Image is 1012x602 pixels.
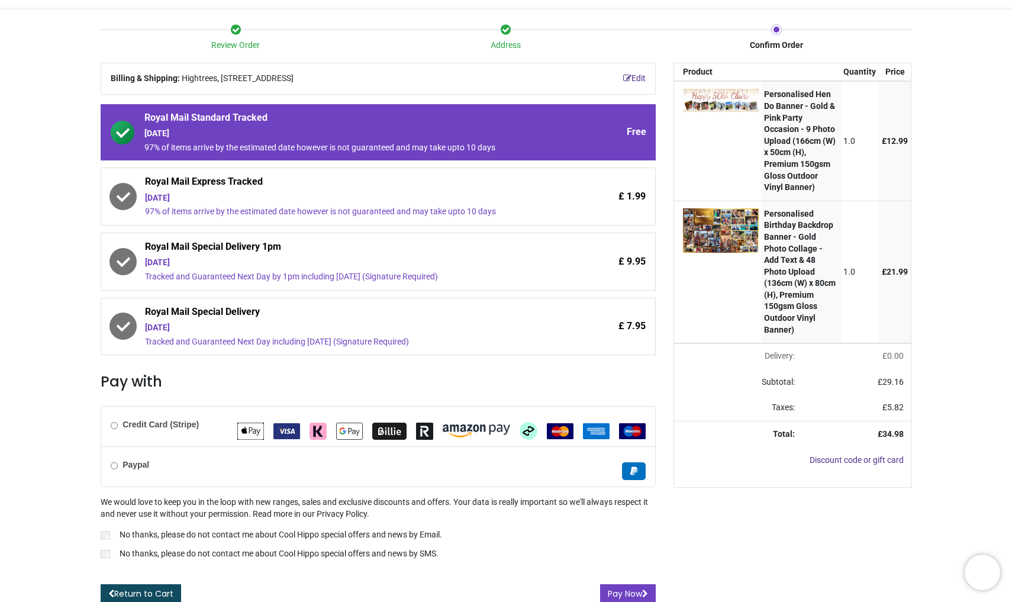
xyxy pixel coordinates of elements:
span: £ 1.99 [618,190,646,203]
img: Amazon Pay [443,424,510,437]
div: We would love to keep you in the loop with new ranges, sales and exclusive discounts and offers. ... [101,497,656,562]
strong: £ [878,429,904,439]
input: No thanks, please do not contact me about Cool Hippo special offers and news by Email. [101,531,110,539]
span: Revolut Pay [416,426,433,435]
div: 97% of items arrive by the estimated date however is not guaranteed and may take upto 10 days [144,142,546,154]
span: £ 9.95 [618,255,646,268]
span: American Express [583,426,610,435]
strong: Personalised Birthday Backdrop Banner - Gold Photo Collage - Add Text & 48 Photo Upload (136cm (W... [764,209,836,334]
td: Subtotal: [674,369,802,395]
span: Royal Mail Special Delivery [145,305,546,322]
span: Royal Mail Express Tracked [145,175,546,192]
img: mvPavAKEty56MACyalnOzlEPxYgccesAOcDrMtXmaFq2G0oc3hFO0IXl9r8B4p200wh5bP4AAAAASUVORK5CYII= [683,208,759,253]
th: Price [879,63,911,81]
span: MasterCard [547,426,573,435]
span: £ [878,377,904,387]
span: Royal Mail Standard Tracked [144,111,546,128]
span: 0.00 [887,351,904,360]
td: Taxes: [674,395,802,421]
div: 97% of items arrive by the estimated date however is not guaranteed and may take upto 10 days [145,206,546,218]
iframe: Brevo live chat [965,555,1000,590]
span: £ [882,267,908,276]
b: Paypal [123,460,149,469]
span: £ [882,351,904,360]
img: Apple Pay [237,423,264,440]
div: Address [371,40,642,51]
strong: Total: [773,429,795,439]
span: Amazon Pay [443,426,510,435]
p: No thanks, please do not contact me about Cool Hippo special offers and news by Email. [120,529,442,541]
div: [DATE] [145,192,546,204]
strong: Personalised Hen Do Banner - Gold & Pink Party Occasion - 9 Photo Upload (166cm (W) x 50cm (H), P... [764,89,836,192]
div: Review Order [101,40,371,51]
span: £ [882,136,908,146]
b: Billing & Shipping: [111,73,180,83]
span: Maestro [619,426,646,435]
img: Billie [372,423,407,440]
span: Royal Mail Special Delivery 1pm [145,240,546,257]
div: 1.0 [843,136,876,147]
img: Klarna [310,423,327,440]
img: LcecAAAAASUVORK5CYII= [683,89,759,111]
p: No thanks, please do not contact me about Cool Hippo special offers and news by SMS. [120,548,439,560]
div: [DATE] [145,322,546,334]
th: Quantity [841,63,879,81]
span: Free [627,125,646,139]
span: £ [882,403,904,412]
span: Apple Pay [237,426,264,435]
input: Paypal [111,462,118,469]
h3: Pay with [101,372,656,392]
span: VISA [273,426,300,435]
div: Tracked and Guaranteed Next Day including [DATE] (Signature Required) [145,336,546,348]
span: Paypal [622,466,646,475]
span: Hightrees, [STREET_ADDRESS] [182,73,294,85]
span: Klarna [310,426,327,435]
span: 5.82 [887,403,904,412]
img: MasterCard [547,423,573,439]
b: Credit Card (Stripe) [123,420,199,429]
img: Afterpay Clearpay [520,422,537,440]
img: VISA [273,423,300,439]
div: Tracked and Guaranteed Next Day by 1pm including [DATE] (Signature Required) [145,271,546,283]
img: Google Pay [336,423,363,440]
div: Confirm Order [641,40,911,51]
span: 29.16 [882,377,904,387]
img: Revolut Pay [416,423,433,440]
img: Maestro [619,423,646,439]
span: 12.99 [887,136,908,146]
div: 1.0 [843,266,876,278]
div: [DATE] [144,128,546,140]
span: Billie [372,426,407,435]
input: No thanks, please do not contact me about Cool Hippo special offers and news by SMS. [101,550,110,558]
img: American Express [583,423,610,439]
td: Delivery will be updated after choosing a new delivery method [674,343,802,369]
th: Product [674,63,762,81]
a: Edit [623,73,646,85]
span: Google Pay [336,426,363,435]
span: £ 7.95 [618,320,646,333]
div: [DATE] [145,257,546,269]
span: 34.98 [882,429,904,439]
input: Credit Card (Stripe) [111,422,118,429]
img: Paypal [622,462,646,480]
span: Afterpay Clearpay [520,426,537,435]
span: 21.99 [887,267,908,276]
a: Discount code or gift card [810,455,904,465]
